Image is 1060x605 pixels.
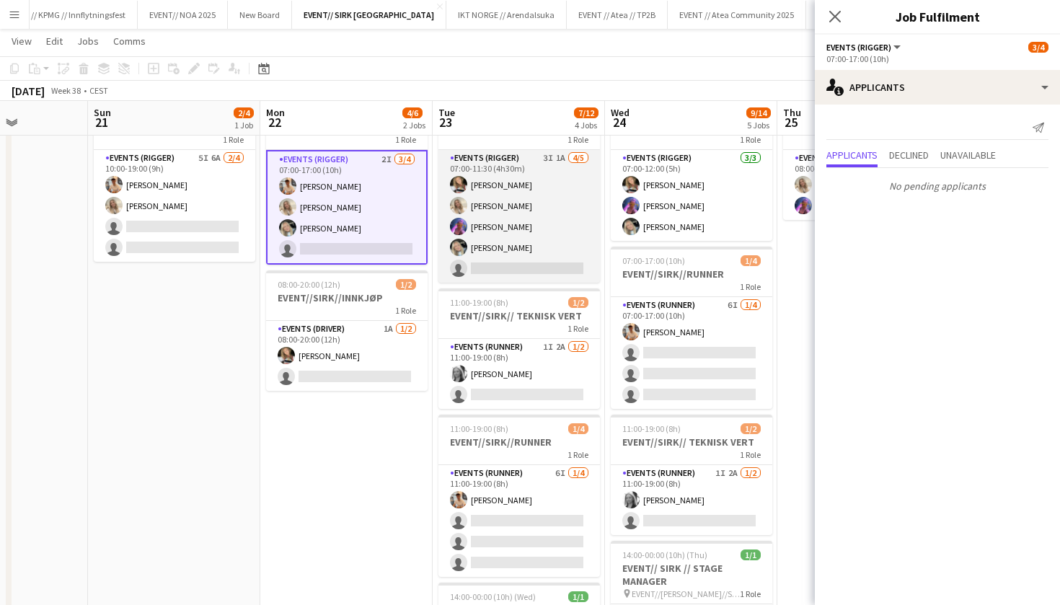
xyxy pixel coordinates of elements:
[567,449,588,460] span: 1 Role
[622,549,707,560] span: 14:00-00:00 (10h) (Thu)
[826,42,891,53] span: Events (Rigger)
[438,415,600,577] app-job-card: 11:00-19:00 (8h)1/4EVENT//SIRK//RUNNER1 RoleEvents (Runner)6I1/411:00-19:00 (8h)[PERSON_NAME]
[438,436,600,449] h3: EVENT//SIRK//RUNNER
[611,106,630,119] span: Wed
[611,436,772,449] h3: EVENT//SIRK// TEKNISK VERT
[438,288,600,409] app-job-card: 11:00-19:00 (8h)1/2EVENT//SIRK// TEKNISK VERT1 RoleEvents (Runner)1I2A1/211:00-19:00 (8h)[PERSON_...
[747,120,770,131] div: 5 Jobs
[741,549,761,560] span: 1/1
[94,150,255,262] app-card-role: Events (Rigger)5I6A2/410:00-19:00 (9h)[PERSON_NAME][PERSON_NAME]
[266,270,428,391] app-job-card: 08:00-20:00 (12h)1/2EVENT//SIRK//INNKJØP1 RoleEvents (Driver)1A1/208:00-20:00 (12h)[PERSON_NAME]
[292,1,446,29] button: EVENT// SIRK [GEOGRAPHIC_DATA]
[107,32,151,50] a: Comms
[266,150,428,265] app-card-role: Events (Rigger)2I3/407:00-17:00 (10h)[PERSON_NAME][PERSON_NAME][PERSON_NAME]
[611,465,772,535] app-card-role: Events (Runner)1I2A1/211:00-19:00 (8h)[PERSON_NAME]
[741,423,761,434] span: 1/2
[6,32,37,50] a: View
[223,134,244,145] span: 1 Role
[622,255,685,266] span: 07:00-17:00 (10h)
[815,174,1060,198] p: No pending applicants
[234,120,253,131] div: 1 Job
[740,281,761,292] span: 1 Role
[438,339,600,409] app-card-role: Events (Runner)1I2A1/211:00-19:00 (8h)[PERSON_NAME]
[46,35,63,48] span: Edit
[278,279,340,290] span: 08:00-20:00 (12h)
[815,7,1060,26] h3: Job Fulfilment
[741,255,761,266] span: 1/4
[940,150,996,160] span: Unavailable
[567,1,668,29] button: EVENT // Atea // TP2B
[740,449,761,460] span: 1 Role
[266,291,428,304] h3: EVENT//SIRK//INNKJØP
[622,423,681,434] span: 11:00-19:00 (8h)
[71,32,105,50] a: Jobs
[402,107,423,118] span: 4/6
[740,588,761,599] span: 1 Role
[438,100,600,283] app-job-card: 07:00-11:30 (4h30m)4/5EVENT//SIRK//REGISTERING1 RoleEvents (Rigger)3I1A4/507:00-11:30 (4h30m)[PER...
[567,134,588,145] span: 1 Role
[806,1,921,29] button: EVENT // Support 2024/25
[48,85,84,96] span: Week 38
[611,247,772,409] app-job-card: 07:00-17:00 (10h)1/4EVENT//SIRK//RUNNER1 RoleEvents (Runner)6I1/407:00-17:00 (10h)[PERSON_NAME]
[234,107,254,118] span: 2/4
[446,1,567,29] button: IKT NORGE // Arendalsuka
[438,309,600,322] h3: EVENT//SIRK// TEKNISK VERT
[567,323,588,334] span: 1 Role
[436,114,455,131] span: 23
[574,107,599,118] span: 7/12
[746,107,771,118] span: 9/14
[450,591,536,602] span: 14:00-00:00 (10h) (Wed)
[611,100,772,241] app-job-card: 07:00-12:00 (5h)3/3EVENT//SIRK//REGISTERING1 RoleEvents (Rigger)3/307:00-12:00 (5h)[PERSON_NAME][...
[611,268,772,281] h3: EVENT//SIRK//RUNNER
[609,114,630,131] span: 24
[611,150,772,241] app-card-role: Events (Rigger)3/307:00-12:00 (5h)[PERSON_NAME][PERSON_NAME][PERSON_NAME]
[12,35,32,48] span: View
[94,100,255,262] app-job-card: 10:00-19:00 (9h)2/4EVENT//SIRK//OPRIGG1 RoleEvents (Rigger)5I6A2/410:00-19:00 (9h)[PERSON_NAME][P...
[1028,42,1048,53] span: 3/4
[438,106,455,119] span: Tue
[783,100,945,220] app-job-card: 08:00-20:00 (12h)2/2EVENT//SIRK//TILBAKELVERING1 RoleEvents (Driver)2/208:00-20:00 (12h)[PERSON_N...
[568,297,588,308] span: 1/2
[450,297,508,308] span: 11:00-19:00 (8h)
[568,423,588,434] span: 1/4
[264,114,285,131] span: 22
[889,150,929,160] span: Declined
[396,279,416,290] span: 1/2
[781,114,801,131] span: 25
[611,415,772,535] app-job-card: 11:00-19:00 (8h)1/2EVENT//SIRK// TEKNISK VERT1 RoleEvents (Runner)1I2A1/211:00-19:00 (8h)[PERSON_...
[826,53,1048,64] div: 07:00-17:00 (10h)
[632,588,740,599] span: EVENT//[PERSON_NAME]//STAGE MANAGER
[266,100,428,265] app-job-card: 07:00-17:00 (10h)3/4EVENT//SIRK//OPRIGG1 RoleEvents (Rigger)2I3/407:00-17:00 (10h)[PERSON_NAME][P...
[266,321,428,391] app-card-role: Events (Driver)1A1/208:00-20:00 (12h)[PERSON_NAME]
[113,35,146,48] span: Comms
[266,106,285,119] span: Mon
[783,106,801,119] span: Thu
[450,423,508,434] span: 11:00-19:00 (8h)
[826,42,903,53] button: Events (Rigger)
[77,35,99,48] span: Jobs
[783,150,945,220] app-card-role: Events (Driver)2/208:00-20:00 (12h)[PERSON_NAME][PERSON_NAME]
[438,150,600,283] app-card-role: Events (Rigger)3I1A4/507:00-11:30 (4h30m)[PERSON_NAME][PERSON_NAME][PERSON_NAME][PERSON_NAME]
[575,120,598,131] div: 4 Jobs
[40,32,69,50] a: Edit
[92,114,111,131] span: 21
[395,305,416,316] span: 1 Role
[228,1,292,29] button: New Board
[611,297,772,409] app-card-role: Events (Runner)6I1/407:00-17:00 (10h)[PERSON_NAME]
[815,70,1060,105] div: Applicants
[94,106,111,119] span: Sun
[826,150,878,160] span: Applicants
[403,120,425,131] div: 2 Jobs
[611,562,772,588] h3: EVENT// SIRK // STAGE MANAGER
[438,465,600,577] app-card-role: Events (Runner)6I1/411:00-19:00 (8h)[PERSON_NAME]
